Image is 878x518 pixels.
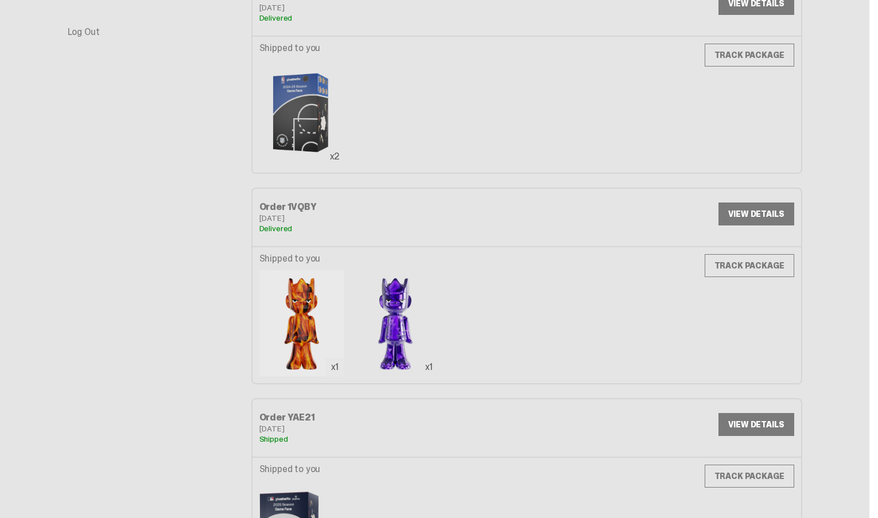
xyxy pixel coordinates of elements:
div: x1 [325,358,344,376]
div: x2 [325,147,344,166]
div: Order 1VQBY [259,202,527,212]
div: [DATE] [259,214,527,222]
div: [DATE] [259,424,527,433]
a: TRACK PACKAGE [705,44,794,67]
a: VIEW DETAILS [718,202,794,225]
p: Shipped to you [259,254,438,263]
a: TRACK PACKAGE [705,254,794,277]
a: VIEW DETAILS [718,413,794,436]
div: Shipped [259,435,527,443]
div: Order YAE21 [259,413,527,422]
div: Delivered [259,14,527,22]
p: Shipped to you [259,44,344,53]
p: Shipped to you [259,465,321,474]
div: [DATE] [259,3,527,11]
a: TRACK PACKAGE [705,465,794,488]
div: Delivered [259,224,527,232]
a: Log Out [68,26,100,38]
div: x1 [419,358,438,376]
